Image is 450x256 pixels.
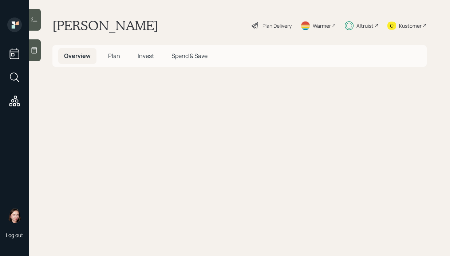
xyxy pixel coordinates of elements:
div: Kustomer [399,22,422,30]
div: Plan Delivery [262,22,292,30]
span: Overview [64,52,91,60]
div: Altruist [356,22,374,30]
h1: [PERSON_NAME] [52,18,158,34]
span: Plan [108,52,120,60]
span: Spend & Save [171,52,208,60]
span: Invest [138,52,154,60]
div: Warmer [313,22,331,30]
img: aleksandra-headshot.png [7,208,22,223]
div: Log out [6,232,23,238]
